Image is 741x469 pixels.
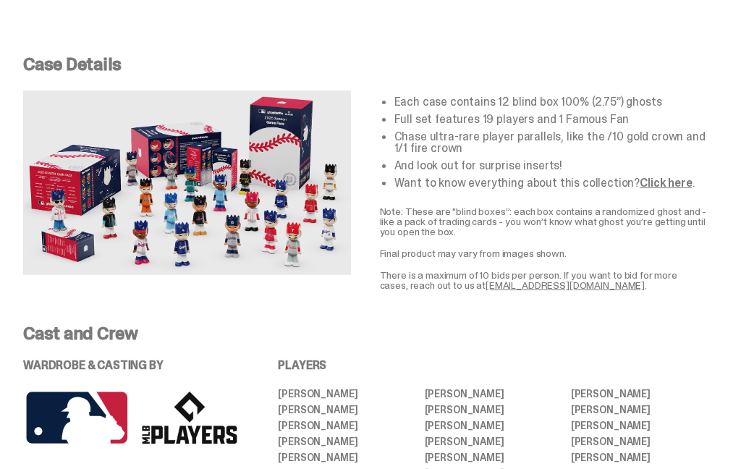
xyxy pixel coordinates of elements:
[394,114,708,125] li: Full set features 19 players and 1 Famous Fan
[394,177,708,189] li: Want to know everything about this collection? .
[23,56,707,73] p: Case Details
[425,405,561,415] li: [PERSON_NAME]
[571,405,707,415] li: [PERSON_NAME]
[278,389,414,399] li: [PERSON_NAME]
[425,389,561,399] li: [PERSON_NAME]
[394,160,708,172] li: And look out for surprise inserts!
[571,452,707,462] li: [PERSON_NAME]
[425,452,561,462] li: [PERSON_NAME]
[394,96,708,108] li: Each case contains 12 blind box 100% (2.75”) ghosts
[425,421,561,431] li: [PERSON_NAME]
[278,421,414,431] li: [PERSON_NAME]
[394,131,708,154] li: Chase ultra-rare player parallels, like the /10 gold crown and 1/1 fire crown
[571,389,707,399] li: [PERSON_NAME]
[278,360,707,371] p: PLAYERS
[486,279,645,292] a: [EMAIL_ADDRESS][DOMAIN_NAME]
[278,452,414,462] li: [PERSON_NAME]
[571,421,707,431] li: [PERSON_NAME]
[23,325,707,342] p: Cast and Crew
[571,436,707,447] li: [PERSON_NAME]
[23,389,237,447] img: MLB%20logos.png
[640,175,692,190] a: Click here
[23,90,351,275] img: Case%20Details.png
[278,405,414,415] li: [PERSON_NAME]
[23,360,237,371] p: WARDROBE & CASTING BY
[278,436,414,447] li: [PERSON_NAME]
[380,248,708,258] p: Final product may vary from images shown.
[425,436,561,447] li: [PERSON_NAME]
[380,270,708,290] p: There is a maximum of 10 bids per person. If you want to bid for more cases, reach out to us at .
[380,206,708,237] p: Note: These are "blind boxes”: each box contains a randomized ghost and - like a pack of trading ...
